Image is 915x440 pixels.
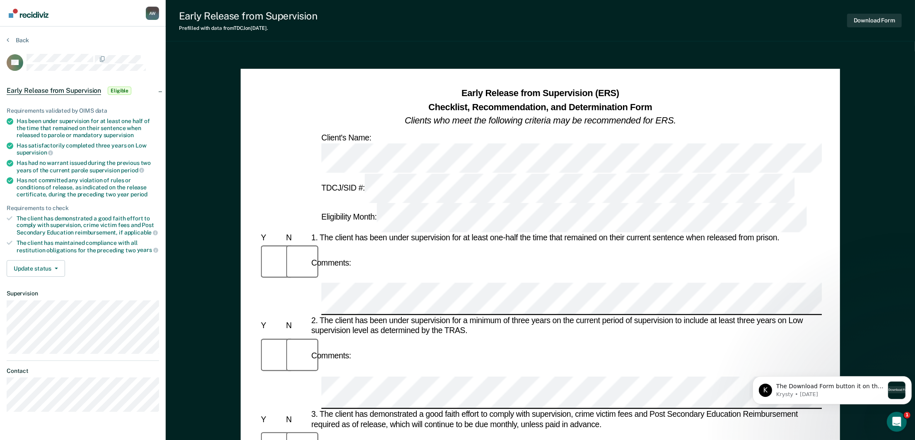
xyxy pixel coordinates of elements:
[17,118,159,138] div: Has been under supervision for at least one half of the time that remained on their sentence when...
[887,412,907,432] iframe: Intercom live chat
[309,233,822,243] div: 1. The client has been under supervision for at least one-half the time that remained on their cu...
[309,258,353,268] div: Comments:
[121,167,144,174] span: period
[17,239,159,254] div: The client has maintained compliance with all restitution obligations for the preceding two
[284,233,309,243] div: N
[309,351,353,361] div: Comments:
[428,102,652,111] strong: Checklist, Recommendation, and Determination Form
[259,233,284,243] div: Y
[104,132,134,138] span: supervision
[7,87,101,95] span: Early Release from Supervision
[7,36,29,44] button: Back
[7,290,159,297] dt: Supervision
[259,415,284,425] div: Y
[461,88,619,98] strong: Early Release from Supervision (ERS)
[319,174,797,203] div: TDCJ/SID #:
[749,360,915,418] iframe: Intercom notifications message
[904,412,910,418] span: 1
[146,7,159,20] div: A W
[17,149,53,156] span: supervision
[309,317,822,337] div: 2. The client has been under supervision for a minimum of three years on the current period of su...
[108,87,131,95] span: Eligible
[284,415,309,425] div: N
[124,229,158,236] span: applicable
[405,115,676,125] em: Clients who meet the following criteria may be recommended for ERS.
[284,322,309,331] div: N
[17,160,159,174] div: Has had no warrant issued during the previous two years of the current parole supervision
[259,322,284,331] div: Y
[17,142,159,156] div: Has satisfactorily completed three years on Low
[179,25,318,31] div: Prefilled with data from TDCJ on [DATE] .
[7,260,65,277] button: Update status
[179,10,318,22] div: Early Release from Supervision
[130,191,147,198] span: period
[9,9,48,18] img: Recidiviz
[847,14,902,27] button: Download Form
[17,215,159,236] div: The client has demonstrated a good faith effort to comply with supervision, crime victim fees and...
[146,7,159,20] button: Profile dropdown button
[7,367,159,375] dt: Contact
[17,177,159,198] div: Has not committed any violation of rules or conditions of release, as indicated on the release ce...
[137,247,158,253] span: years
[319,203,809,232] div: Eligibility Month:
[309,410,822,430] div: 3. The client has demonstrated a good faith effort to comply with supervision, crime victim fees ...
[7,205,159,212] div: Requirements to check
[7,107,159,114] div: Requirements validated by OIMS data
